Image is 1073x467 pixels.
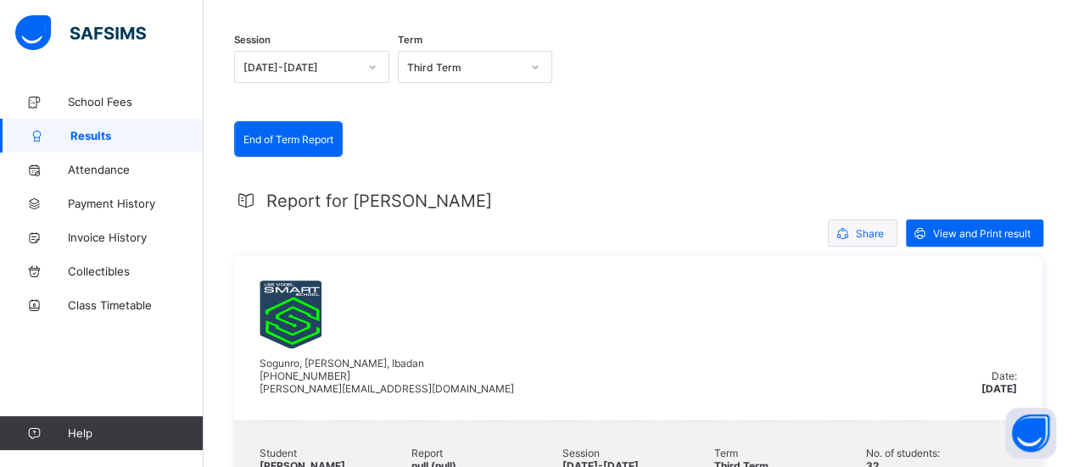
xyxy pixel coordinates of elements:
span: Attendance [68,163,204,176]
span: Session [234,34,271,46]
span: Student [260,447,411,459]
span: Share [856,227,884,240]
span: Class Timetable [68,298,204,312]
span: No. of students: [865,447,1017,459]
span: School Fees [68,95,204,108]
span: Payment History [68,197,204,210]
span: Invoice History [68,231,204,244]
span: View and Print result [933,227,1031,240]
span: Results [70,129,204,142]
span: Term [714,447,866,459]
span: [DATE] [981,382,1017,395]
span: Report for [PERSON_NAME] [266,191,492,211]
div: Third Term [407,61,522,74]
img: umssoyo.png [260,281,321,348]
span: Report [411,447,563,459]
span: Collectibles [68,264,204,278]
span: Sogunro, [PERSON_NAME], Ibadan [PHONE_NUMBER] [PERSON_NAME][EMAIL_ADDRESS][DOMAIN_NAME] [260,357,514,395]
button: Open asap [1005,408,1056,459]
span: Date: [992,370,1017,382]
img: safsims [15,15,146,51]
span: Help [68,426,203,440]
div: [DATE]-[DATE] [243,61,358,74]
span: Term [398,34,422,46]
span: End of Term Report [243,133,333,146]
span: Session [562,447,714,459]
